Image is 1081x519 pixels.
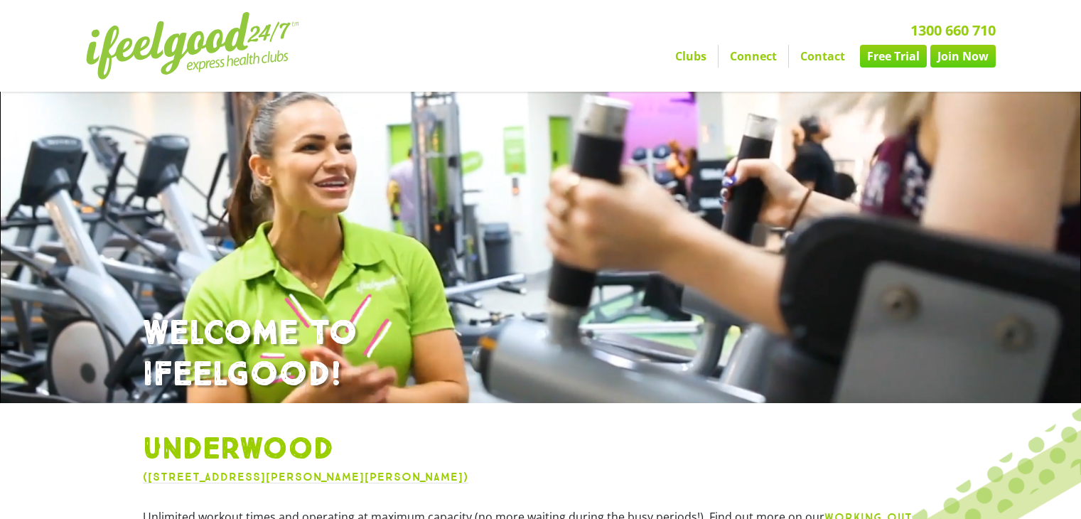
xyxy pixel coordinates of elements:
[143,432,939,469] h1: Underwood
[930,45,996,68] a: Join Now
[910,21,996,40] a: 1300 660 710
[860,45,927,68] a: Free Trial
[719,45,788,68] a: Connect
[143,314,939,395] h1: WELCOME TO IFEELGOOD!
[664,45,718,68] a: Clubs
[409,45,996,68] nav: Menu
[789,45,856,68] a: Contact
[143,470,468,483] a: ([STREET_ADDRESS][PERSON_NAME][PERSON_NAME])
